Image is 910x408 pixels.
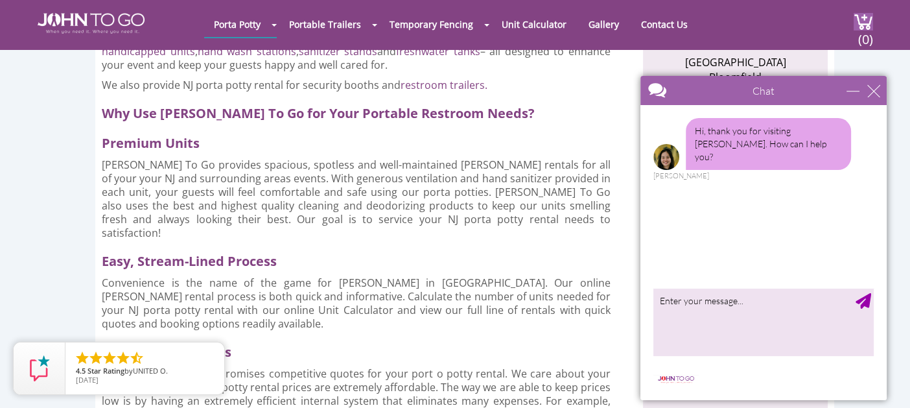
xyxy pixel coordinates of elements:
[102,99,622,122] h2: Why Use [PERSON_NAME] To Go for Your Portable Restroom Needs?
[38,13,145,34] img: JOHN to go
[133,366,168,376] span: UNITED O.
[87,366,124,376] span: Star Rating
[27,355,52,381] img: Review Rating
[102,276,611,331] p: Convenience is the name of the game for [PERSON_NAME] in [GEOGRAPHIC_DATA]. Our online [PERSON_NA...
[579,12,629,37] a: Gallery
[396,44,480,58] a: freshwater tanks
[633,68,894,408] iframe: Live Chat Box
[854,13,873,30] img: cart a
[631,12,697,37] a: Contact Us
[102,158,611,240] p: [PERSON_NAME] To Go provides spacious, spotless and well-maintained [PERSON_NAME] rentals for all...
[401,78,487,92] a: restroom trailers.
[102,246,622,270] h2: Easy, Stream-Lined Process
[279,12,371,37] a: Portable Trailers
[102,337,622,361] h2: Competitive Quotes
[380,12,483,37] a: Temporary Fencing
[115,350,131,366] li: 
[102,78,611,92] p: We also provide NJ porta potty rental for security booths and
[857,20,873,48] span: (0)
[75,350,90,366] li: 
[198,44,296,58] a: hand wash stations
[299,44,378,58] a: sanitizer stands
[204,12,270,37] a: Porta Potty
[76,367,214,376] span: by
[102,128,622,152] h2: Premium Units
[88,350,104,366] li: 
[129,350,145,366] li: 
[492,12,576,37] a: Unit Calculator
[76,375,99,385] span: [DATE]
[102,350,117,366] li: 
[76,366,86,376] span: 4.5
[672,55,799,70] li: [GEOGRAPHIC_DATA]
